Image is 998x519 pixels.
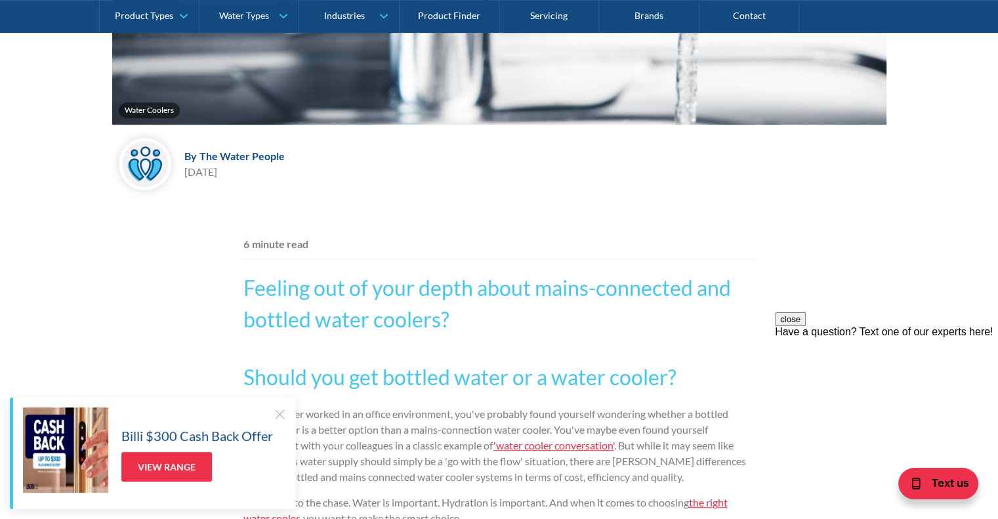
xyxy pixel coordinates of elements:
[493,439,614,451] a: 'water cooler conversation'
[115,10,173,22] div: Product Types
[121,452,212,482] a: View Range
[775,312,998,470] iframe: podium webchat widget prompt
[125,105,174,115] div: Water Coolers
[184,150,197,162] div: By
[199,150,285,162] div: The Water People
[867,453,998,519] iframe: podium webchat widget bubble
[184,164,285,180] div: [DATE]
[243,362,755,393] h2: Should you get bottled water or a water cooler?
[121,426,273,446] h5: Billi $300 Cash Back Offer
[323,10,364,22] div: Industries
[23,407,108,493] img: Billi $300 Cash Back Offer
[243,236,249,252] div: 6
[219,10,269,22] div: Water Types
[243,272,755,335] h2: Feeling out of your depth about mains-connected and bottled water coolers?
[252,236,308,252] div: minute read
[243,406,755,485] p: If you've ever worked in an office environment, you've probably found yourself wondering whether ...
